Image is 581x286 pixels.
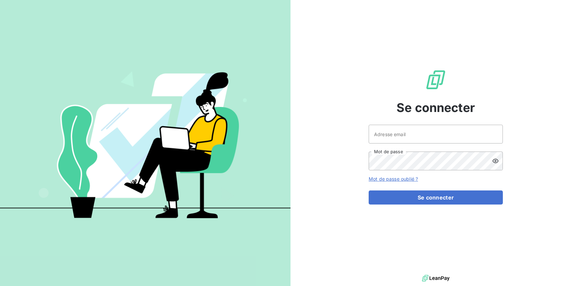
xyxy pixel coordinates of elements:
[369,190,503,205] button: Se connecter
[422,273,450,283] img: logo
[369,125,503,144] input: placeholder
[369,176,418,182] a: Mot de passe oublié ?
[397,99,475,117] span: Se connecter
[425,69,446,91] img: Logo LeanPay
